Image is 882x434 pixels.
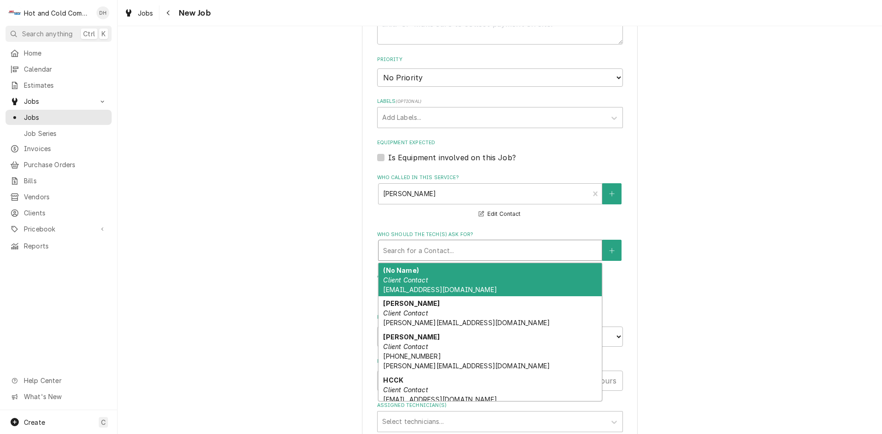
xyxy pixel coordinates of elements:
div: Hot and Cold Commercial Kitchens, Inc.'s Avatar [8,6,21,19]
button: Create New Contact [602,240,622,261]
span: [EMAIL_ADDRESS][DOMAIN_NAME] [383,286,497,293]
label: Who called in this service? [377,174,623,181]
label: Estimated Job Duration [377,358,623,365]
div: Attachments [377,272,623,303]
label: Attachments [377,272,623,280]
button: Search anythingCtrlK [6,26,112,42]
a: Invoices [6,141,112,156]
span: Home [24,48,107,58]
svg: Create New Contact [609,191,615,197]
div: Priority [377,56,623,87]
em: Client Contact [383,343,428,350]
input: Date [377,327,497,347]
a: Jobs [120,6,157,21]
label: Labels [377,98,623,105]
div: Estimated Arrival Time [377,314,623,346]
a: Job Series [6,126,112,141]
strong: [PERSON_NAME] [383,299,440,307]
span: [PHONE_NUMBER] [PERSON_NAME][EMAIL_ADDRESS][DOMAIN_NAME] [383,352,550,370]
strong: [PERSON_NAME] [383,333,440,341]
div: Equipment Expected [377,139,623,163]
span: Search anything [22,29,73,39]
span: Pricebook [24,224,93,234]
a: Estimates [6,78,112,93]
span: [PERSON_NAME][EMAIL_ADDRESS][DOMAIN_NAME] [383,319,550,327]
div: Daryl Harris's Avatar [96,6,109,19]
a: Calendar [6,62,112,77]
a: Vendors [6,189,112,204]
a: Go to Help Center [6,373,112,388]
span: Create [24,418,45,426]
label: Priority [377,56,623,63]
span: Invoices [24,144,107,153]
span: [EMAIL_ADDRESS][DOMAIN_NAME] [383,395,497,403]
div: Who should the tech(s) ask for? [377,231,623,261]
label: Who should the tech(s) ask for? [377,231,623,238]
div: DH [96,6,109,19]
a: Go to Pricebook [6,221,112,237]
span: New Job [176,7,211,19]
div: Estimated Job Duration [377,358,623,390]
a: Clients [6,205,112,220]
label: Is Equipment involved on this Job? [388,152,516,163]
a: Bills [6,173,112,188]
a: Go to What's New [6,389,112,404]
span: Reports [24,241,107,251]
span: Jobs [138,8,153,18]
span: Ctrl [83,29,95,39]
button: Edit Contact [477,209,522,220]
label: Equipment Expected [377,139,623,147]
span: Estimates [24,80,107,90]
div: Labels [377,98,623,128]
button: Navigate back [161,6,176,20]
span: Clients [24,208,107,218]
span: Purchase Orders [24,160,107,169]
span: ( optional ) [396,99,421,104]
em: Client Contact [383,276,428,284]
div: H [8,6,21,19]
span: C [101,417,106,427]
em: Client Contact [383,309,428,317]
span: K [102,29,106,39]
span: Calendar [24,64,107,74]
div: Assigned Technician(s) [377,402,623,432]
span: Bills [24,176,107,186]
span: Job Series [24,129,107,138]
div: Hot and Cold Commercial Kitchens, Inc. [24,8,91,18]
div: Who called in this service? [377,174,623,220]
a: Jobs [6,110,112,125]
a: Go to Jobs [6,94,112,109]
strong: (No Name) [383,266,418,274]
span: Jobs [24,96,93,106]
span: Vendors [24,192,107,202]
span: What's New [24,392,106,401]
strong: HCCK [383,376,403,384]
label: Estimated Arrival Time [377,314,623,321]
em: Client Contact [383,386,428,394]
a: Purchase Orders [6,157,112,172]
div: hours [590,371,623,391]
a: Reports [6,238,112,254]
span: Help Center [24,376,106,385]
svg: Create New Contact [609,248,615,254]
button: Create New Contact [602,183,622,204]
span: Jobs [24,113,107,122]
a: Home [6,45,112,61]
label: Assigned Technician(s) [377,402,623,409]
